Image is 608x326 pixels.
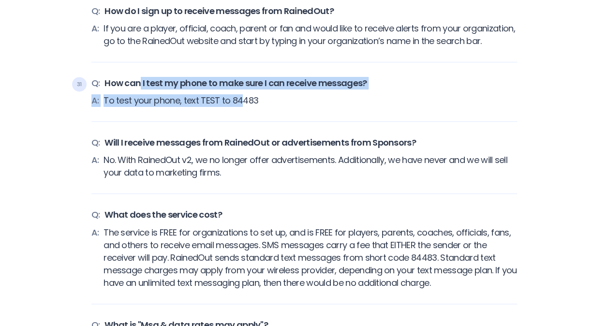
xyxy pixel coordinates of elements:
[91,226,99,289] span: A:
[91,94,99,107] span: A:
[104,154,517,179] span: No. With RainedOut v2, we no longer offer advertisements. Additionally, we have never and we will...
[91,154,99,179] span: A:
[104,5,334,17] span: How do I sign up to receive messages from RainedOut?
[104,77,367,89] span: How can I test my phone to make sure I can receive messages?
[91,5,100,17] span: Q:
[104,136,416,149] span: Will I receive messages from RainedOut or advertisements from Sponsors?
[91,22,99,47] span: A:
[104,226,517,289] span: The service is FREE for organizations to set up, and is FREE for players, parents, coaches, offic...
[91,77,100,89] span: Q:
[104,208,222,221] span: What does the service cost?
[91,208,100,221] span: Q:
[104,94,258,107] span: To test your phone, text TEST to 84483
[72,77,87,91] span: 31
[104,22,517,47] span: If you are a player, official, coach, parent or fan and would like to receive alerts from your or...
[91,136,100,149] span: Q:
